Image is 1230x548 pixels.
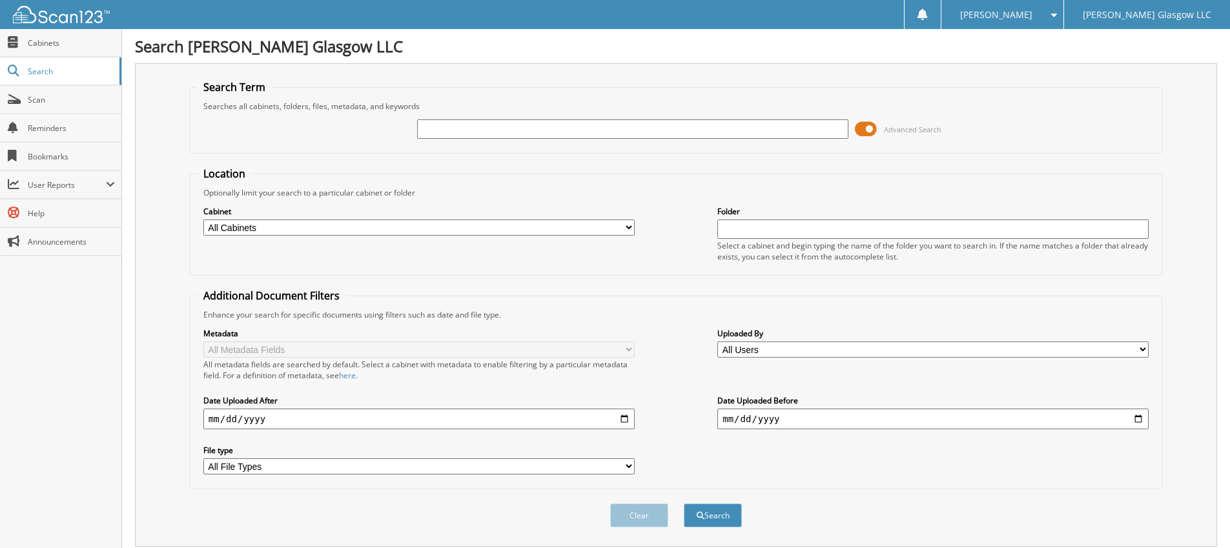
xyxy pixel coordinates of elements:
[28,208,115,219] span: Help
[203,206,635,217] label: Cabinet
[884,125,941,134] span: Advanced Search
[28,123,115,134] span: Reminders
[717,409,1149,429] input: end
[203,328,635,339] label: Metadata
[203,395,635,406] label: Date Uploaded After
[28,151,115,162] span: Bookmarks
[197,187,1155,198] div: Optionally limit your search to a particular cabinet or folder
[684,503,742,527] button: Search
[28,37,115,48] span: Cabinets
[203,445,635,456] label: File type
[13,6,110,23] img: scan123-logo-white.svg
[197,289,346,303] legend: Additional Document Filters
[28,179,106,190] span: User Reports
[203,359,635,381] div: All metadata fields are searched by default. Select a cabinet with metadata to enable filtering b...
[717,240,1149,262] div: Select a cabinet and begin typing the name of the folder you want to search in. If the name match...
[717,206,1149,217] label: Folder
[197,101,1155,112] div: Searches all cabinets, folders, files, metadata, and keywords
[717,395,1149,406] label: Date Uploaded Before
[339,370,356,381] a: here
[960,11,1032,19] span: [PERSON_NAME]
[28,236,115,247] span: Announcements
[28,66,113,77] span: Search
[203,409,635,429] input: start
[1083,11,1211,19] span: [PERSON_NAME] Glasgow LLC
[610,503,668,527] button: Clear
[717,328,1149,339] label: Uploaded By
[197,80,272,94] legend: Search Term
[28,94,115,105] span: Scan
[197,309,1155,320] div: Enhance your search for specific documents using filters such as date and file type.
[135,36,1217,57] h1: Search [PERSON_NAME] Glasgow LLC
[197,167,252,181] legend: Location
